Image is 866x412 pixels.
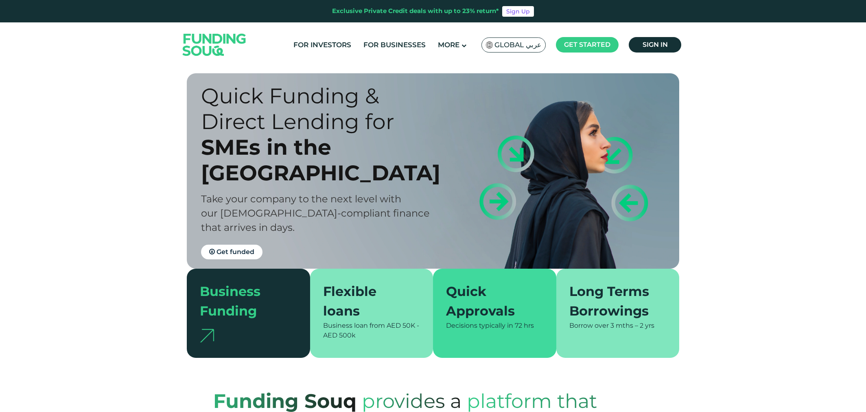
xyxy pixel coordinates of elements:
[200,282,287,321] div: Business Funding
[486,42,493,48] img: SA Flag
[643,41,668,48] span: Sign in
[201,193,430,233] span: Take your company to the next level with our [DEMOGRAPHIC_DATA]-compliant finance that arrives in...
[216,248,254,256] span: Get funded
[200,329,214,342] img: arrow
[438,41,459,49] span: More
[515,322,534,329] span: 72 hrs
[361,38,428,52] a: For Businesses
[569,282,657,321] div: Long Terms Borrowings
[201,245,262,259] a: Get funded
[569,322,609,329] span: Borrow over
[332,7,499,16] div: Exclusive Private Credit deals with up to 23% return*
[629,37,681,53] a: Sign in
[201,83,447,134] div: Quick Funding & Direct Lending for
[323,322,385,329] span: Business loan from
[201,134,447,186] div: SMEs in the [GEOGRAPHIC_DATA]
[291,38,353,52] a: For Investors
[446,322,513,329] span: Decisions typically in
[494,40,541,50] span: Global عربي
[564,41,610,48] span: Get started
[502,6,534,17] a: Sign Up
[323,282,411,321] div: Flexible loans
[446,282,534,321] div: Quick Approvals
[610,322,654,329] span: 3 mths – 2 yrs
[175,24,254,65] img: Logo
